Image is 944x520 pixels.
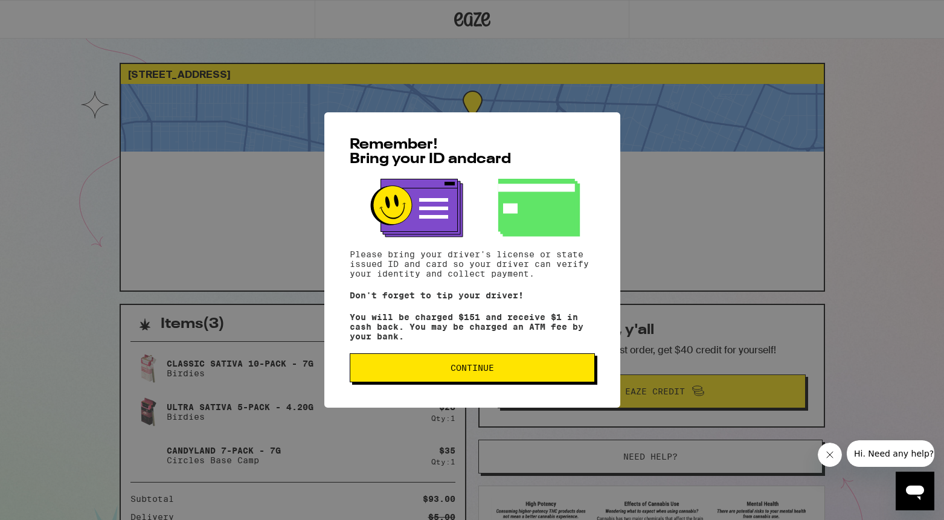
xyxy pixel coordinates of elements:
iframe: Message from company [847,440,934,467]
p: You will be charged $151 and receive $1 in cash back. You may be charged an ATM fee by your bank. [350,312,595,341]
iframe: Button to launch messaging window [896,472,934,510]
p: Don't forget to tip your driver! [350,290,595,300]
p: Please bring your driver's license or state issued ID and card so your driver can verify your ide... [350,249,595,278]
iframe: Close message [818,443,842,467]
span: Continue [451,364,494,372]
button: Continue [350,353,595,382]
span: Remember! Bring your ID and card [350,138,511,167]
